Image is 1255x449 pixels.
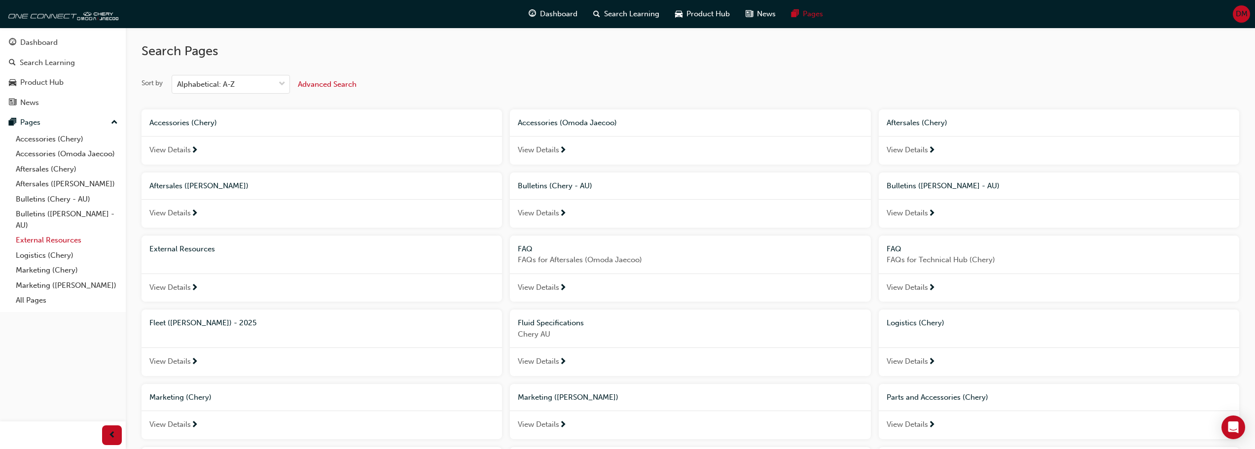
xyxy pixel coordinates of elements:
[887,356,928,367] span: View Details
[887,118,947,127] span: Aftersales (Chery)
[149,144,191,156] span: View Details
[518,393,618,402] span: Marketing ([PERSON_NAME])
[149,207,191,219] span: View Details
[177,79,235,90] div: Alphabetical: A-Z
[879,109,1239,165] a: Aftersales (Chery)View Details
[12,233,122,248] a: External Resources
[12,132,122,147] a: Accessories (Chery)
[928,284,935,293] span: next-icon
[298,75,357,94] button: Advanced Search
[4,32,122,113] button: DashboardSearch LearningProduct HubNews
[20,117,40,128] div: Pages
[1236,8,1248,20] span: DM
[149,318,256,327] span: Fleet ([PERSON_NAME]) - 2025
[4,113,122,132] button: Pages
[111,116,118,129] span: up-icon
[518,419,559,430] span: View Details
[149,282,191,293] span: View Details
[142,236,502,302] a: External ResourcesView Details
[879,384,1239,439] a: Parts and Accessories (Chery)View Details
[585,4,667,24] a: search-iconSearch Learning
[675,8,682,20] span: car-icon
[887,181,1000,190] span: Bulletins ([PERSON_NAME] - AU)
[887,144,928,156] span: View Details
[142,109,502,165] a: Accessories (Chery)View Details
[887,393,988,402] span: Parts and Accessories (Chery)
[928,421,935,430] span: next-icon
[9,118,16,127] span: pages-icon
[4,73,122,92] a: Product Hub
[593,8,600,20] span: search-icon
[521,4,585,24] a: guage-iconDashboard
[879,236,1239,302] a: FAQFAQs for Technical Hub (Chery)View Details
[12,207,122,233] a: Bulletins ([PERSON_NAME] - AU)
[559,358,567,367] span: next-icon
[510,384,870,439] a: Marketing ([PERSON_NAME])View Details
[9,38,16,47] span: guage-icon
[746,8,753,20] span: news-icon
[887,419,928,430] span: View Details
[142,384,502,439] a: Marketing (Chery)View Details
[686,8,730,20] span: Product Hub
[5,4,118,24] a: oneconnect
[518,356,559,367] span: View Details
[149,419,191,430] span: View Details
[4,54,122,72] a: Search Learning
[757,8,776,20] span: News
[12,248,122,263] a: Logistics (Chery)
[4,34,122,52] a: Dashboard
[20,37,58,48] div: Dashboard
[108,429,116,442] span: prev-icon
[510,173,870,228] a: Bulletins (Chery - AU)View Details
[9,99,16,107] span: news-icon
[9,78,16,87] span: car-icon
[191,358,198,367] span: next-icon
[887,254,1231,266] span: FAQs for Technical Hub (Chery)
[518,181,592,190] span: Bulletins (Chery - AU)
[9,59,16,68] span: search-icon
[887,207,928,219] span: View Details
[279,78,286,91] span: down-icon
[298,80,357,89] span: Advanced Search
[149,393,212,402] span: Marketing (Chery)
[12,146,122,162] a: Accessories (Omoda Jaecoo)
[1233,5,1250,23] button: DM
[149,244,215,253] span: External Resources
[510,310,870,376] a: Fluid SpecificationsChery AUView Details
[791,8,799,20] span: pages-icon
[12,162,122,177] a: Aftersales (Chery)
[928,358,935,367] span: next-icon
[20,97,39,108] div: News
[518,118,617,127] span: Accessories (Omoda Jaecoo)
[12,263,122,278] a: Marketing (Chery)
[738,4,784,24] a: news-iconNews
[518,282,559,293] span: View Details
[191,284,198,293] span: next-icon
[604,8,659,20] span: Search Learning
[149,356,191,367] span: View Details
[149,118,217,127] span: Accessories (Chery)
[784,4,831,24] a: pages-iconPages
[142,78,163,88] div: Sort by
[667,4,738,24] a: car-iconProduct Hub
[191,421,198,430] span: next-icon
[518,144,559,156] span: View Details
[887,244,901,253] span: FAQ
[559,284,567,293] span: next-icon
[529,8,536,20] span: guage-icon
[559,421,567,430] span: next-icon
[518,318,584,327] span: Fluid Specifications
[1221,415,1245,439] div: Open Intercom Messenger
[149,181,249,190] span: Aftersales ([PERSON_NAME])
[20,77,64,88] div: Product Hub
[191,209,198,218] span: next-icon
[518,254,862,266] span: FAQs for Aftersales (Omoda Jaecoo)
[510,109,870,165] a: Accessories (Omoda Jaecoo)View Details
[887,282,928,293] span: View Details
[928,209,935,218] span: next-icon
[518,329,862,340] span: Chery AU
[559,146,567,155] span: next-icon
[559,209,567,218] span: next-icon
[142,173,502,228] a: Aftersales ([PERSON_NAME])View Details
[518,207,559,219] span: View Details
